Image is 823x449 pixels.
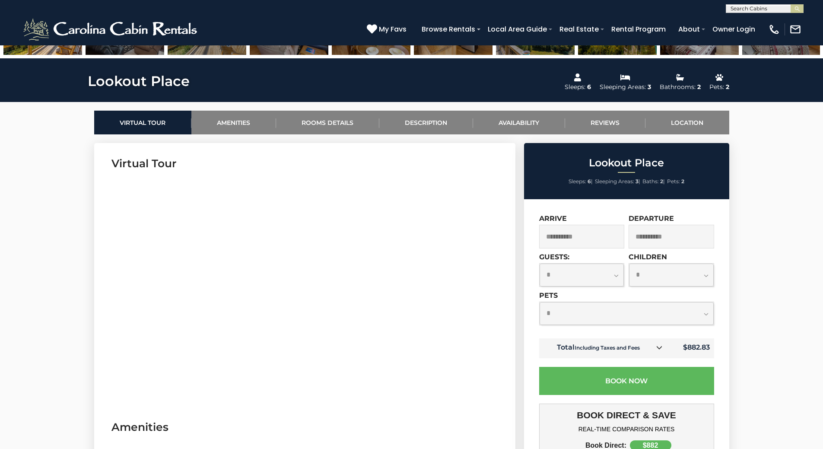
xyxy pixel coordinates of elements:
strong: 3 [636,178,639,185]
a: Owner Login [708,22,759,37]
img: mail-regular-white.png [789,23,801,35]
span: My Favs [379,24,407,35]
label: Pets [539,291,558,299]
a: Reviews [565,111,645,134]
li: | [569,176,593,187]
a: Virtual Tour [94,111,191,134]
h3: BOOK DIRECT & SAVE [546,410,708,420]
h3: Virtual Tour [111,156,498,171]
td: $882.83 [669,338,714,358]
label: Departure [629,214,674,223]
label: Guests: [539,253,569,261]
strong: 2 [660,178,663,185]
strong: 2 [681,178,684,185]
span: Pets: [667,178,680,185]
button: Book Now [539,367,714,395]
h2: Lookout Place [526,157,727,169]
span: Baths: [642,178,659,185]
a: Rental Program [607,22,670,37]
small: Including Taxes and Fees [575,344,640,351]
span: Sleeps: [569,178,586,185]
img: phone-regular-white.png [768,23,780,35]
a: Amenities [191,111,276,134]
a: About [674,22,704,37]
a: Availability [473,111,565,134]
img: White-1-2.png [22,16,201,42]
a: Local Area Guide [483,22,551,37]
a: Rooms Details [276,111,379,134]
label: Arrive [539,214,567,223]
a: Real Estate [555,22,603,37]
a: Description [379,111,473,134]
label: Children [629,253,667,261]
li: | [595,176,640,187]
a: Location [645,111,729,134]
td: Total [539,338,669,358]
a: Browse Rentals [417,22,480,37]
h4: REAL-TIME COMPARISON RATES [546,426,708,433]
span: Sleeping Areas: [595,178,634,185]
a: My Favs [367,24,409,35]
h3: Amenities [111,420,498,435]
strong: 6 [588,178,591,185]
li: | [642,176,665,187]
